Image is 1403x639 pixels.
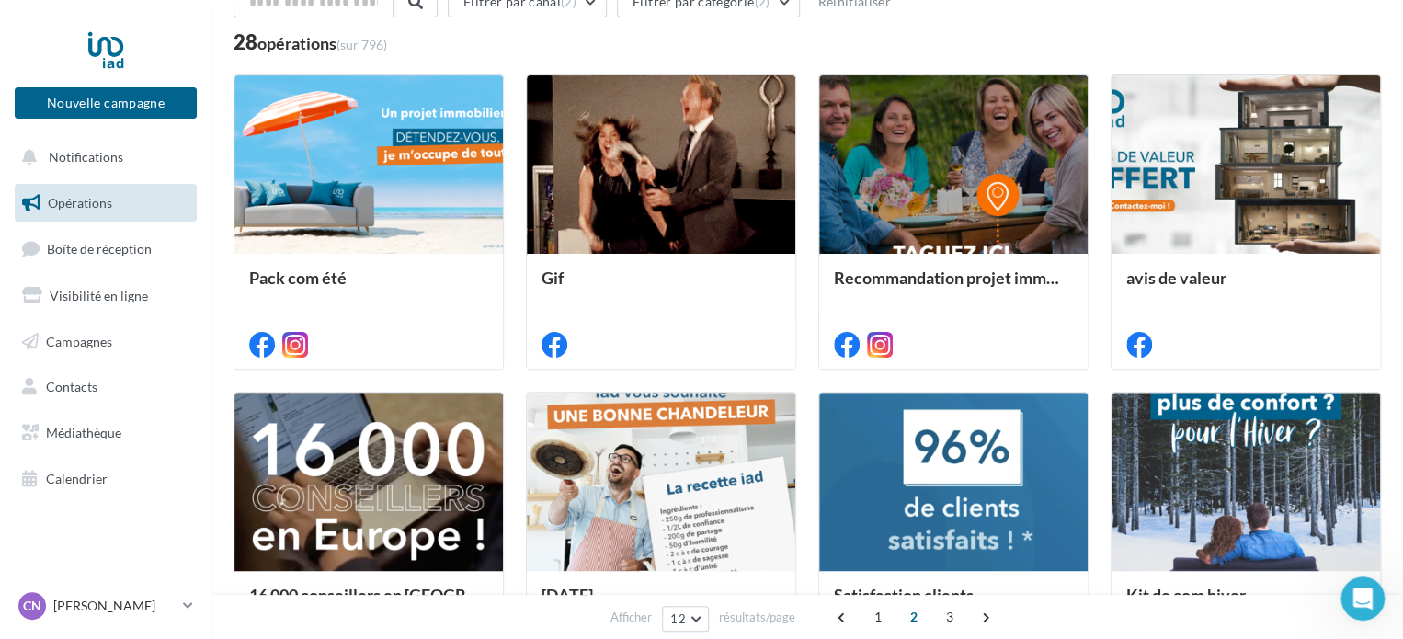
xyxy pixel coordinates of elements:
div: opérations [257,35,387,51]
div: 16 000 conseillers en [GEOGRAPHIC_DATA] ! [249,586,488,622]
span: Médiathèque [46,425,121,440]
span: 2 [899,602,929,632]
div: Suivez ce pas à pas et si besoin, écrivez-nous à [26,139,342,183]
span: Contacts [46,379,97,394]
p: Environ 4 minutes [233,244,349,263]
p: [PERSON_NAME] [53,597,176,615]
span: Visibilité en ligne [50,288,148,303]
span: CN [23,597,41,615]
button: Nouvelle campagne [15,87,197,119]
div: Fermer [323,8,356,41]
a: Visibilité en ligne [11,277,200,315]
a: Contacts [11,368,200,406]
button: go back [12,7,47,42]
a: Boîte de réception [11,229,200,268]
div: 28 [234,32,387,52]
span: 3 [935,602,964,632]
b: A traiter [119,451,180,465]
span: Opérations [48,195,112,211]
img: Profile image for Service-Client [82,194,111,223]
button: 12 [662,606,709,632]
a: Campagnes [11,323,200,361]
span: 12 [670,611,686,626]
span: Campagnes [46,333,112,348]
span: résultats/page [719,609,795,626]
span: 1 [863,602,893,632]
span: Afficher [610,609,652,626]
a: CN [PERSON_NAME] [15,588,197,623]
span: Notifications [49,149,123,165]
div: Gif [542,268,781,305]
span: Calendrier [46,471,108,486]
div: 1Répondre à vos avis [34,315,334,345]
button: Notifications [11,138,193,177]
div: Recommandation projet immobilier [834,268,1073,305]
a: Médiathèque [11,414,200,452]
p: 3 étapes [18,244,74,263]
iframe: Intercom live chat [1340,576,1385,621]
div: avis de valeur [1126,268,1365,305]
span: Boîte de réception [47,241,152,257]
div: [DATE] [542,586,781,622]
a: Opérations [11,184,200,223]
div: Répondre à vos avis [71,322,312,340]
a: [EMAIL_ADDRESS][DOMAIN_NAME] [80,163,337,180]
div: Kit de com hiver [1126,586,1365,622]
a: Calendrier [11,460,200,498]
div: Pack com été [249,268,488,305]
div: Satisfaction clients [834,586,1073,622]
div: Répondez à tous les avis avec le statut " ". [71,429,320,468]
div: Service-Client de Digitaleo [119,200,286,218]
div: Retrouvez vos avis Google et Facebook dans votre " . [71,352,320,410]
div: 💡 Vous pouvez utiliser des partagés par votre siège. [71,487,320,545]
span: (sur 796) [336,37,387,52]
div: Débuter avec les Avis Clients [26,73,342,139]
